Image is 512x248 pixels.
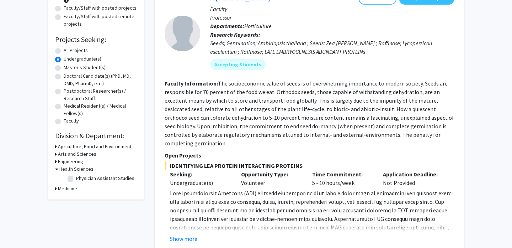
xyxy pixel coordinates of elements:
h2: Projects Seeking: [55,35,137,44]
label: Faculty/Staff with posted projects [64,4,137,12]
h3: Arts and Sciences [58,150,96,158]
div: Volunteer [236,170,307,187]
b: Departments: [210,22,244,30]
p: Open Projects [165,151,454,160]
label: Faculty [64,117,79,125]
p: Professor [210,13,454,22]
button: Show more [170,234,197,243]
p: Application Deadline: [383,170,443,179]
b: Research Keywords: [210,31,260,38]
div: Not Provided [378,170,449,187]
div: 5 - 10 hours/week [307,170,378,187]
b: Faculty Information: [165,80,218,87]
label: Doctoral Candidate(s) (PhD, MD, DMD, PharmD, etc.) [64,72,137,87]
div: Seeds; Germination; Arabidopsis thaliana ; Seeds; Zea [PERSON_NAME] ; Raffinose; Lycopersicon esc... [210,39,454,56]
div: Undergraduate(s) [170,179,230,187]
span: IDENTIFYING LEA PROTEIN INTERACTING PROTEINS [165,161,454,170]
label: All Projects [64,47,88,54]
label: Physician Assistant Studies [76,175,134,182]
label: Master's Student(s) [64,64,106,71]
h2: Division & Department: [55,131,137,140]
h3: Medicine [58,185,77,192]
h3: Health Sciences [59,165,94,173]
label: Postdoctoral Researcher(s) / Research Staff [64,87,137,102]
iframe: Chat [5,216,30,243]
span: Horticulture [244,22,272,30]
p: Opportunity Type: [241,170,302,179]
h3: Engineering [58,158,83,165]
label: Medical Resident(s) / Medical Fellow(s) [64,102,137,117]
mat-chip: Accepting Students [210,59,266,70]
label: Undergraduate(s) [64,55,101,63]
p: Time Commitment: [312,170,373,179]
p: Seeking: [170,170,230,179]
h3: Agriculture, Food and Environment [58,143,132,150]
fg-read-more: The socioeconomic value of seeds is of overwhelming importance to modern society. Seeds are respo... [165,80,454,147]
p: Faculty [210,5,454,13]
label: Faculty/Staff with posted remote projects [64,13,137,28]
